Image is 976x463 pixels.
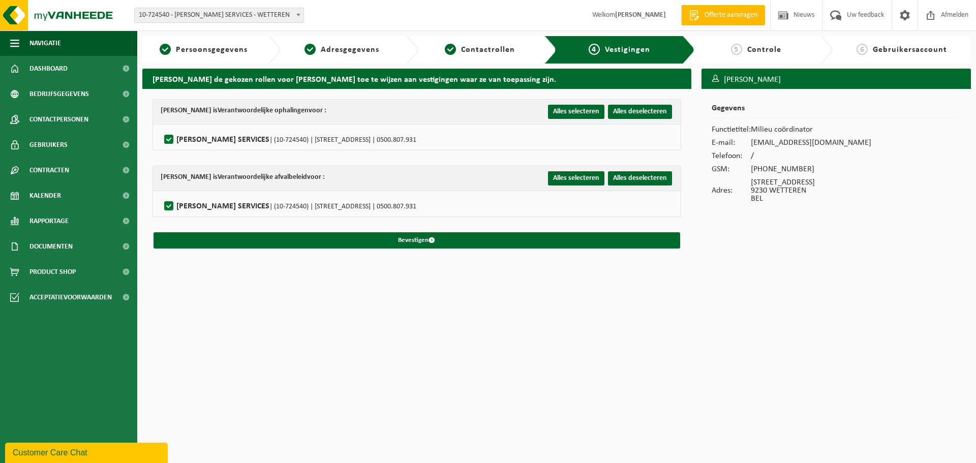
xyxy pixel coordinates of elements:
a: 2Adresgegevens [286,44,399,56]
button: Alles deselecteren [608,171,672,186]
a: 3Contactrollen [423,44,536,56]
td: [STREET_ADDRESS] 9230 WETTEREN BEL [751,176,871,205]
span: 3 [445,44,456,55]
span: 6 [857,44,868,55]
span: Documenten [29,234,73,259]
td: GSM: [712,163,751,176]
button: Alles selecteren [548,171,604,186]
td: [EMAIL_ADDRESS][DOMAIN_NAME] [751,136,871,149]
span: Product Shop [29,259,76,285]
span: Persoonsgegevens [176,46,248,54]
td: [PHONE_NUMBER] [751,163,871,176]
span: Adresgegevens [321,46,379,54]
span: Gebruikersaccount [873,46,947,54]
span: Rapportage [29,208,69,234]
span: 2 [304,44,316,55]
iframe: chat widget [5,441,170,463]
div: [PERSON_NAME] is voor : [161,105,326,117]
span: Controle [747,46,781,54]
span: | (10-724540) | [STREET_ADDRESS] | 0500.807.931 [269,136,416,144]
span: Dashboard [29,56,68,81]
a: Offerte aanvragen [681,5,765,25]
span: 4 [589,44,600,55]
td: E-mail: [712,136,751,149]
span: Vestigingen [605,46,650,54]
td: Milieu coördinator [751,123,871,136]
span: 10-724540 - ROMI LAUNDRY SERVICES - WETTEREN [134,8,304,23]
button: Alles selecteren [548,105,604,119]
td: Adres: [712,176,751,205]
strong: Verantwoordelijke ophalingen [218,107,309,114]
span: Acceptatievoorwaarden [29,285,112,310]
h3: [PERSON_NAME] [701,69,971,91]
strong: [PERSON_NAME] [615,11,666,19]
span: Navigatie [29,30,61,56]
button: Bevestigen [154,232,680,249]
td: Functietitel: [712,123,751,136]
span: Contactpersonen [29,107,88,132]
label: [PERSON_NAME] SERVICES [162,199,416,214]
strong: Verantwoordelijke afvalbeleid [218,173,307,181]
span: Kalender [29,183,61,208]
td: Telefoon: [712,149,751,163]
h2: Gegevens [712,104,961,118]
button: Alles deselecteren [608,105,672,119]
span: 5 [731,44,742,55]
span: 1 [160,44,171,55]
span: Contactrollen [461,46,515,54]
span: Gebruikers [29,132,68,158]
span: | (10-724540) | [STREET_ADDRESS] | 0500.807.931 [269,203,416,210]
span: Offerte aanvragen [702,10,760,20]
div: [PERSON_NAME] is voor : [161,171,325,183]
label: [PERSON_NAME] SERVICES [162,132,416,147]
h2: [PERSON_NAME] de gekozen rollen voor [PERSON_NAME] toe te wijzen aan vestigingen waar ze van toep... [142,69,691,88]
span: Bedrijfsgegevens [29,81,89,107]
td: / [751,149,871,163]
a: 1Persoonsgegevens [147,44,260,56]
span: 10-724540 - ROMI LAUNDRY SERVICES - WETTEREN [135,8,303,22]
span: Contracten [29,158,69,183]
